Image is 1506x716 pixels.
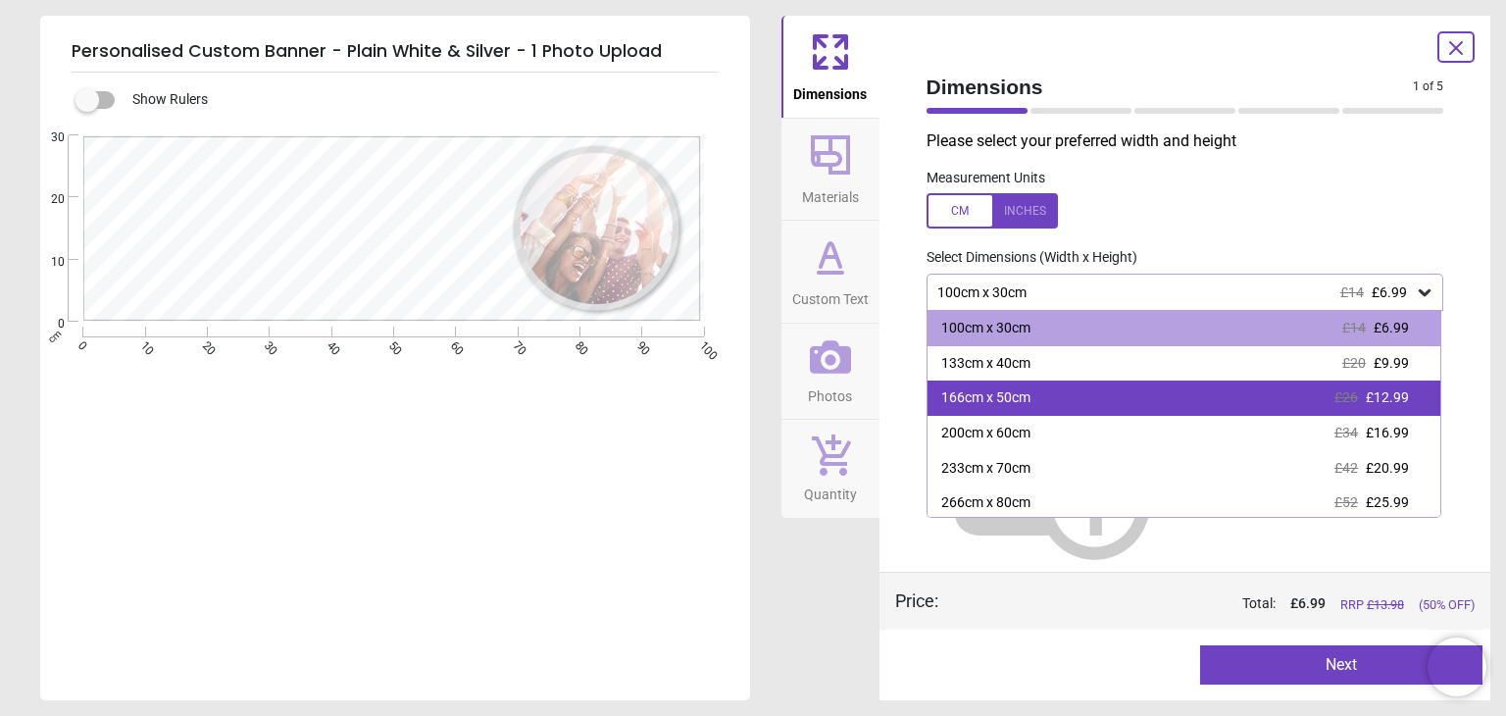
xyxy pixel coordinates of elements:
[781,221,879,323] button: Custom Text
[911,248,1137,268] label: Select Dimensions (Width x Height)
[781,324,879,420] button: Photos
[941,388,1030,408] div: 166cm x 50cm
[781,420,879,518] button: Quantity
[72,31,719,73] h5: Personalised Custom Banner - Plain White & Silver - 1 Photo Upload
[1366,494,1409,510] span: £25.99
[1342,355,1366,371] span: £20
[27,254,65,271] span: 10
[895,588,938,613] div: Price :
[1334,389,1358,405] span: £26
[1340,284,1364,300] span: £14
[1366,425,1409,440] span: £16.99
[941,493,1030,513] div: 266cm x 80cm
[1334,494,1358,510] span: £52
[27,316,65,332] span: 0
[27,129,65,146] span: 30
[1298,595,1326,611] span: 6.99
[927,73,1414,101] span: Dimensions
[1428,638,1486,696] iframe: Brevo live chat
[802,179,859,208] span: Materials
[1334,460,1358,476] span: £42
[1374,355,1409,371] span: £9.99
[1200,645,1482,685] button: Next
[1342,320,1366,335] span: £14
[793,76,867,105] span: Dimensions
[941,354,1030,374] div: 133cm x 40cm
[935,284,1416,301] div: 100cm x 30cm
[1367,597,1404,612] span: £ 13.98
[927,130,1460,152] p: Please select your preferred width and height
[1334,425,1358,440] span: £34
[781,16,879,118] button: Dimensions
[941,319,1030,338] div: 100cm x 30cm
[1372,284,1407,300] span: £6.99
[941,459,1030,479] div: 233cm x 70cm
[968,594,1476,614] div: Total:
[1413,78,1443,95] span: 1 of 5
[27,191,65,208] span: 20
[941,424,1030,443] div: 200cm x 60cm
[1366,389,1409,405] span: £12.99
[1374,320,1409,335] span: £6.99
[1340,596,1404,614] span: RRP
[1290,594,1326,614] span: £
[792,281,869,310] span: Custom Text
[1366,460,1409,476] span: £20.99
[87,88,750,112] div: Show Rulers
[804,476,857,505] span: Quantity
[808,378,852,407] span: Photos
[927,169,1045,188] label: Measurement Units
[781,119,879,221] button: Materials
[1419,596,1475,614] span: (50% OFF)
